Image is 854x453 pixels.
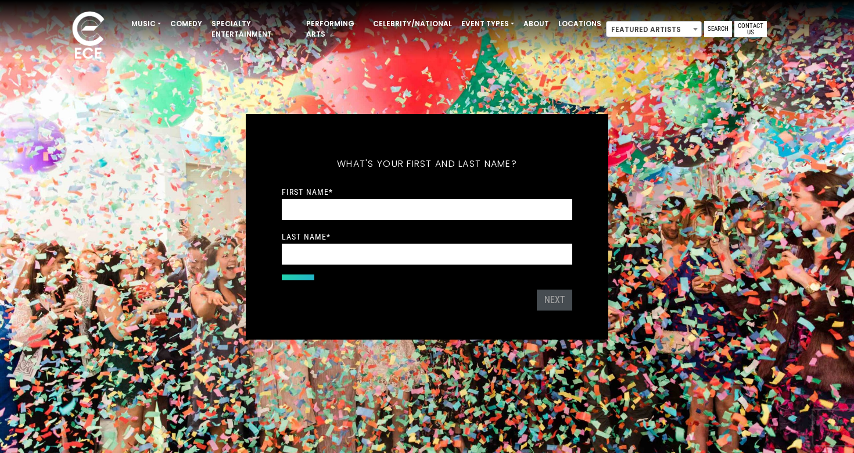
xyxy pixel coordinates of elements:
[606,21,702,37] span: Featured Artists
[457,14,519,34] a: Event Types
[127,14,166,34] a: Music
[302,14,368,44] a: Performing Arts
[282,143,572,185] h5: What's your first and last name?
[166,14,207,34] a: Comedy
[282,231,331,242] label: Last Name
[207,14,302,44] a: Specialty Entertainment
[282,187,333,197] label: First Name
[607,22,701,38] span: Featured Artists
[519,14,554,34] a: About
[59,8,117,65] img: ece_new_logo_whitev2-1.png
[368,14,457,34] a: Celebrity/National
[554,14,606,34] a: Locations
[734,21,767,37] a: Contact Us
[704,21,732,37] a: Search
